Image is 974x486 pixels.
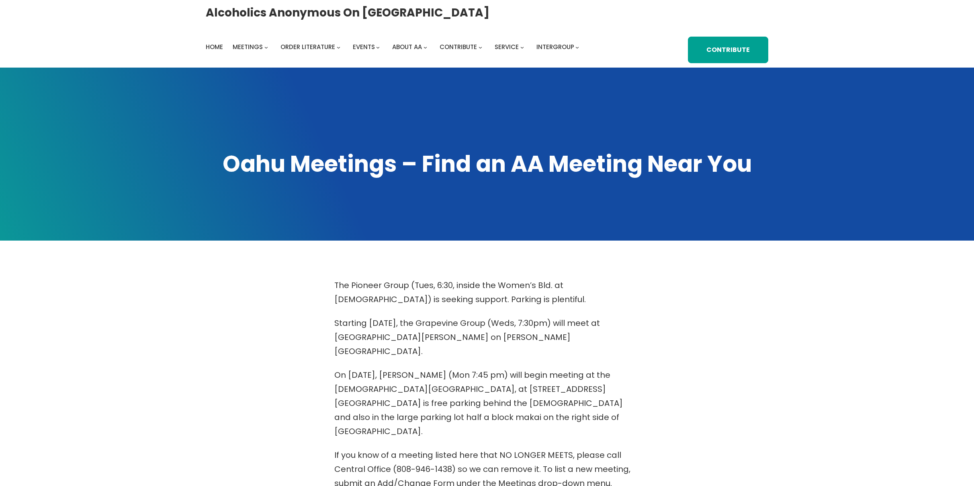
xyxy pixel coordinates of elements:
button: Events submenu [376,45,380,49]
p: The Pioneer Group (Tues, 6:30, inside the Women’s Bld. at [DEMOGRAPHIC_DATA]) is seeking support.... [334,278,640,307]
span: Home [206,43,223,51]
a: Contribute [440,41,477,53]
button: Intergroup submenu [575,45,579,49]
p: Starting [DATE], the Grapevine Group (Weds, 7:30pm) will meet at [GEOGRAPHIC_DATA][PERSON_NAME] o... [334,316,640,358]
button: About AA submenu [424,45,427,49]
span: Meetings [233,43,263,51]
span: About AA [392,43,422,51]
span: Order Literature [280,43,335,51]
a: Contribute [688,37,768,63]
nav: Intergroup [206,41,582,53]
button: Service submenu [520,45,524,49]
span: Service [495,43,519,51]
span: Intergroup [536,43,574,51]
a: Intergroup [536,41,574,53]
button: Contribute submenu [479,45,482,49]
a: Service [495,41,519,53]
span: Events [353,43,375,51]
a: About AA [392,41,422,53]
a: Home [206,41,223,53]
a: Events [353,41,375,53]
a: Meetings [233,41,263,53]
p: On [DATE], [PERSON_NAME] (Mon 7:45 pm) will begin meeting at the [DEMOGRAPHIC_DATA][GEOGRAPHIC_DA... [334,368,640,439]
h1: Oahu Meetings – Find an AA Meeting Near You [206,149,768,179]
a: Alcoholics Anonymous on [GEOGRAPHIC_DATA] [206,3,489,23]
span: Contribute [440,43,477,51]
button: Meetings submenu [264,45,268,49]
button: Order Literature submenu [337,45,340,49]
